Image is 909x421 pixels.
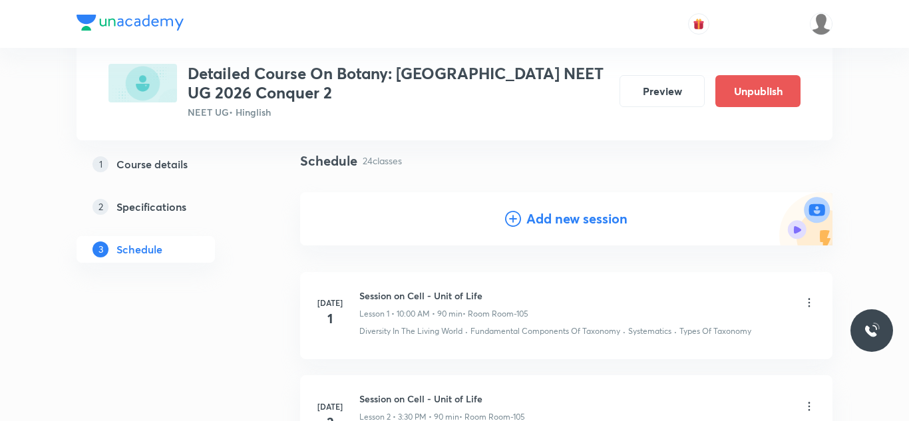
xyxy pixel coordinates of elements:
[92,156,108,172] p: 1
[317,297,343,309] h6: [DATE]
[300,151,357,171] h4: Schedule
[674,325,677,337] div: ·
[470,325,620,337] p: Fundamental Components Of Taxonomy
[92,241,108,257] p: 3
[188,105,609,119] p: NEET UG • Hinglish
[116,156,188,172] h5: Course details
[623,325,626,337] div: ·
[462,308,528,320] p: • Room Room-105
[188,64,609,102] h3: Detailed Course On Botany: [GEOGRAPHIC_DATA] NEET UG 2026 Conquer 2
[317,309,343,329] h4: 1
[77,194,258,220] a: 2Specifications
[779,192,832,245] img: Add
[688,13,709,35] button: avatar
[116,241,162,257] h5: Schedule
[465,325,468,337] div: ·
[628,325,671,337] p: Systematics
[359,392,525,406] h6: Session on Cell - Unit of Life
[77,15,184,31] img: Company Logo
[317,400,343,412] h6: [DATE]
[810,13,832,35] img: snigdha
[77,151,258,178] a: 1Course details
[363,154,402,168] p: 24 classes
[359,308,462,320] p: Lesson 1 • 10:00 AM • 90 min
[108,64,177,102] img: ECC478FF-609F-47C8-B8DC-D568384E1595_plus.png
[77,15,184,34] a: Company Logo
[359,325,462,337] p: Diversity In The Living World
[526,209,628,229] h4: Add new session
[116,199,186,215] h5: Specifications
[679,325,751,337] p: Types Of Taxonomy
[693,18,705,30] img: avatar
[715,75,801,107] button: Unpublish
[864,323,880,339] img: ttu
[620,75,705,107] button: Preview
[359,289,528,303] h6: Session on Cell - Unit of Life
[92,199,108,215] p: 2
